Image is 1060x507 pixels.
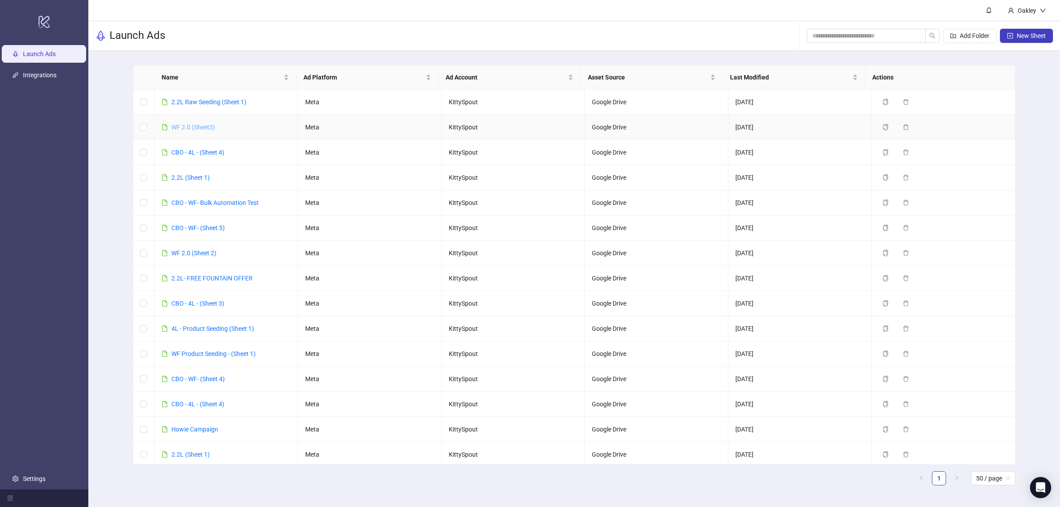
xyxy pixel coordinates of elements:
span: file [162,174,168,181]
th: Last Modified [723,65,865,90]
span: copy [882,300,889,306]
td: Meta [298,442,442,467]
span: delete [903,351,909,357]
span: delete [903,149,909,155]
a: Launch Ads [23,51,56,58]
span: copy [882,225,889,231]
td: KittySpout [442,266,585,291]
span: plus-square [1007,33,1013,39]
span: right [954,475,959,481]
span: delete [903,250,909,256]
td: [DATE] [728,90,872,115]
td: Meta [298,266,442,291]
span: delete [903,325,909,332]
span: file [162,124,168,130]
td: Meta [298,165,442,190]
span: Asset Source [588,72,708,82]
a: CBO - WF- Bulk Automation Test [171,199,259,206]
td: Google Drive [585,442,728,467]
span: delete [903,225,909,231]
span: file [162,200,168,206]
span: user [1008,8,1014,14]
td: Google Drive [585,216,728,241]
button: left [914,471,928,485]
td: [DATE] [728,165,872,190]
span: down [1040,8,1046,14]
td: KittySpout [442,165,585,190]
td: [DATE] [728,316,872,341]
span: New Sheet [1017,32,1046,39]
a: Settings [23,475,45,482]
td: Meta [298,316,442,341]
span: bell [986,7,992,13]
td: Google Drive [585,115,728,140]
span: search [929,33,935,39]
span: delete [903,124,909,130]
td: Meta [298,190,442,216]
td: Google Drive [585,165,728,190]
td: KittySpout [442,417,585,442]
div: Oakley [1014,6,1040,15]
span: copy [882,124,889,130]
span: file [162,275,168,281]
li: Next Page [950,471,964,485]
span: delete [903,174,909,181]
span: copy [882,200,889,206]
td: KittySpout [442,140,585,165]
span: Ad Platform [303,72,424,82]
a: 2.2L (Sheet 1) [171,451,210,458]
a: CBO - 4L - (Sheet 3) [171,300,224,307]
th: Ad Platform [296,65,439,90]
a: 4L - Product Seeding (Sheet 1) [171,325,254,332]
span: menu-fold [7,495,13,501]
td: KittySpout [442,442,585,467]
button: right [950,471,964,485]
span: copy [882,351,889,357]
td: Google Drive [585,140,728,165]
span: 50 / page [976,472,1010,485]
td: Meta [298,140,442,165]
a: 2.2L Raw Seeding (Sheet 1) [171,98,246,106]
td: [DATE] [728,417,872,442]
span: copy [882,174,889,181]
td: Google Drive [585,291,728,316]
div: Open Intercom Messenger [1030,477,1051,498]
span: copy [882,325,889,332]
a: Howie Campaign [171,426,218,433]
td: [DATE] [728,115,872,140]
td: Meta [298,90,442,115]
a: 2.2L (Sheet 1) [171,174,210,181]
td: Google Drive [585,241,728,266]
td: Google Drive [585,266,728,291]
span: delete [903,99,909,105]
span: file [162,351,168,357]
td: KittySpout [442,392,585,417]
td: Meta [298,392,442,417]
td: [DATE] [728,392,872,417]
td: [DATE] [728,266,872,291]
th: Name [155,65,297,90]
td: KittySpout [442,216,585,241]
span: file [162,225,168,231]
span: Last Modified [730,72,851,82]
a: WF 2.0 (Sheet3) [171,124,215,131]
td: Google Drive [585,190,728,216]
span: delete [903,275,909,281]
td: KittySpout [442,90,585,115]
th: Asset Source [581,65,723,90]
span: delete [903,401,909,407]
span: delete [903,300,909,306]
a: 2.2L- FREE FOUNTAIN OFFER [171,275,253,282]
span: file [162,99,168,105]
span: file [162,451,168,458]
td: KittySpout [442,341,585,367]
span: rocket [95,30,106,41]
span: file [162,325,168,332]
span: folder-add [950,33,956,39]
td: Meta [298,341,442,367]
td: Meta [298,241,442,266]
span: Add Folder [960,32,989,39]
td: KittySpout [442,190,585,216]
span: copy [882,250,889,256]
td: [DATE] [728,140,872,165]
